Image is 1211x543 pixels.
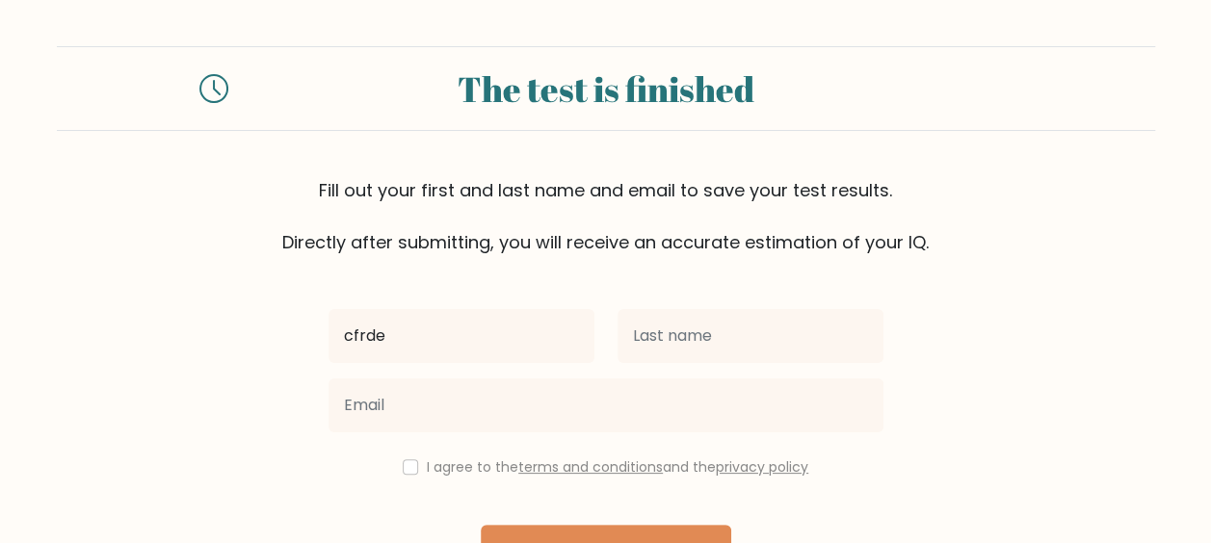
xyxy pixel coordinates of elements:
label: I agree to the and the [427,457,808,477]
input: Last name [618,309,883,363]
a: privacy policy [716,457,808,477]
input: Email [329,378,883,432]
a: terms and conditions [518,457,663,477]
div: Fill out your first and last name and email to save your test results. Directly after submitting,... [57,177,1155,255]
input: First name [329,309,594,363]
div: The test is finished [251,63,961,115]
